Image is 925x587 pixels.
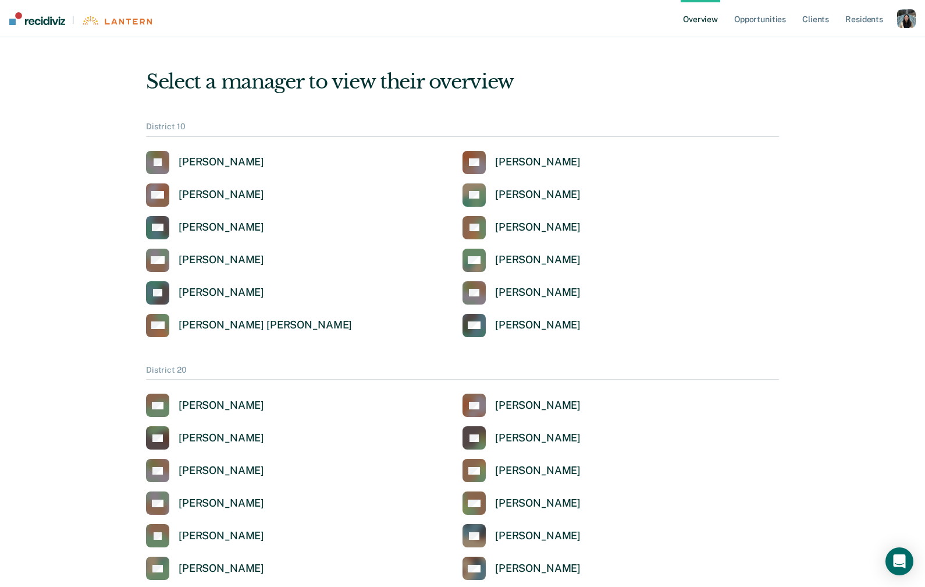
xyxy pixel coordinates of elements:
a: [PERSON_NAME] [462,249,581,272]
div: [PERSON_NAME] [179,497,264,510]
a: [PERSON_NAME] [462,394,581,417]
a: [PERSON_NAME] [146,281,264,305]
div: [PERSON_NAME] [495,286,581,299]
a: [PERSON_NAME] [462,459,581,482]
div: [PERSON_NAME] [495,497,581,510]
div: [PERSON_NAME] [179,529,264,543]
a: [PERSON_NAME] [146,524,264,547]
div: District 20 [146,365,779,380]
span: | [65,15,81,25]
a: [PERSON_NAME] [462,557,581,580]
div: [PERSON_NAME] [179,562,264,575]
div: [PERSON_NAME] [179,286,264,299]
div: [PERSON_NAME] [495,464,581,478]
div: [PERSON_NAME] [495,188,581,201]
a: [PERSON_NAME] [462,426,581,450]
a: [PERSON_NAME] [146,216,264,239]
a: [PERSON_NAME] [462,183,581,207]
a: [PERSON_NAME] [462,524,581,547]
a: | [9,12,152,25]
a: [PERSON_NAME] [462,281,581,305]
img: Recidiviz [9,12,65,25]
div: [PERSON_NAME] [495,399,581,412]
a: [PERSON_NAME] [146,394,264,417]
div: [PERSON_NAME] [179,432,264,445]
a: [PERSON_NAME] [146,151,264,174]
a: [PERSON_NAME] [462,314,581,337]
div: Select a manager to view their overview [146,70,779,94]
a: [PERSON_NAME] [146,491,264,515]
a: [PERSON_NAME] [146,459,264,482]
img: Lantern [81,16,152,25]
div: [PERSON_NAME] [179,464,264,478]
a: [PERSON_NAME] [146,183,264,207]
a: [PERSON_NAME] [462,216,581,239]
div: District 10 [146,122,779,137]
div: [PERSON_NAME] [495,562,581,575]
div: [PERSON_NAME] [179,399,264,412]
div: [PERSON_NAME] [179,155,264,169]
div: [PERSON_NAME] [495,432,581,445]
a: [PERSON_NAME] [462,151,581,174]
div: [PERSON_NAME] [179,221,264,234]
div: [PERSON_NAME] [495,529,581,543]
div: [PERSON_NAME] [179,253,264,267]
div: [PERSON_NAME] [495,221,581,234]
a: [PERSON_NAME] [PERSON_NAME] [146,314,352,337]
a: [PERSON_NAME] [146,426,264,450]
div: [PERSON_NAME] [PERSON_NAME] [179,319,352,332]
div: [PERSON_NAME] [495,253,581,267]
div: [PERSON_NAME] [179,188,264,201]
a: [PERSON_NAME] [146,557,264,580]
a: [PERSON_NAME] [146,249,264,272]
div: [PERSON_NAME] [495,319,581,332]
div: Open Intercom Messenger [885,547,913,575]
div: [PERSON_NAME] [495,155,581,169]
a: [PERSON_NAME] [462,491,581,515]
